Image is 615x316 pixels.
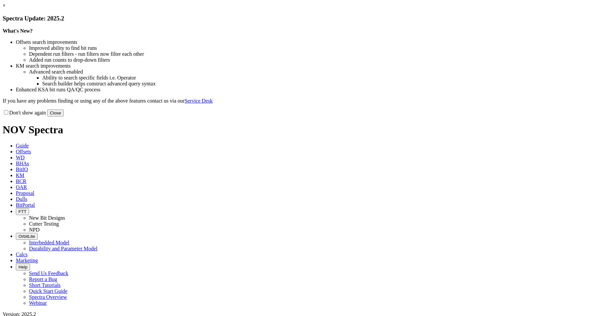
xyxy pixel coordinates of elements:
a: NPD [29,227,40,233]
span: BitIQ [16,167,28,172]
a: Webinar [29,300,47,306]
a: × [3,3,6,8]
a: Report a Bug [29,276,57,282]
strong: What's New? [3,28,33,34]
a: Interbedded Model [29,240,69,245]
li: Offsets search improvements [16,39,612,45]
span: Dulls [16,196,27,202]
p: If you have any problems finding or using any of the above features contact us via our [3,98,612,104]
span: BitPortal [16,202,35,208]
a: Durability and Parameter Model [29,246,98,251]
span: Proposal [16,190,34,196]
span: Help [18,265,27,269]
h1: NOV Spectra [3,124,612,136]
span: BHAs [16,161,29,166]
input: Don't show again [4,110,8,114]
li: Ability to search specific fields i.e. Operator [42,75,612,81]
a: New Bit Designs [29,215,65,221]
a: Quick Start Guide [29,288,67,294]
li: Improved ability to find bit runs [29,45,612,51]
li: Advanced search enabled [29,69,612,75]
li: KM search improvements [16,63,612,69]
span: Calcs [16,252,28,257]
span: WD [16,155,25,160]
button: Close [47,110,64,116]
a: Send Us Feedback [29,270,68,276]
li: Added run counts to drop-down filters [29,57,612,63]
span: Marketing [16,258,38,263]
a: Short Tutorials [29,282,61,288]
li: Dependent run filters - run filters now filter each other [29,51,612,57]
span: OAR [16,184,27,190]
li: Search builder helps construct advanced query syntax [42,81,612,87]
a: Service Desk [185,98,213,104]
a: Spectra Overview [29,294,67,300]
li: Enhanced KSA bit runs QA/QC process [16,87,612,93]
a: Cutter Testing [29,221,59,227]
span: FTT [18,209,26,214]
span: BCR [16,178,26,184]
span: Offsets [16,149,31,154]
label: Don't show again [3,110,46,115]
span: Guide [16,143,29,148]
span: KM [16,173,24,178]
h3: Spectra Update: 2025.2 [3,15,612,22]
span: OrbitLite [18,234,35,239]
